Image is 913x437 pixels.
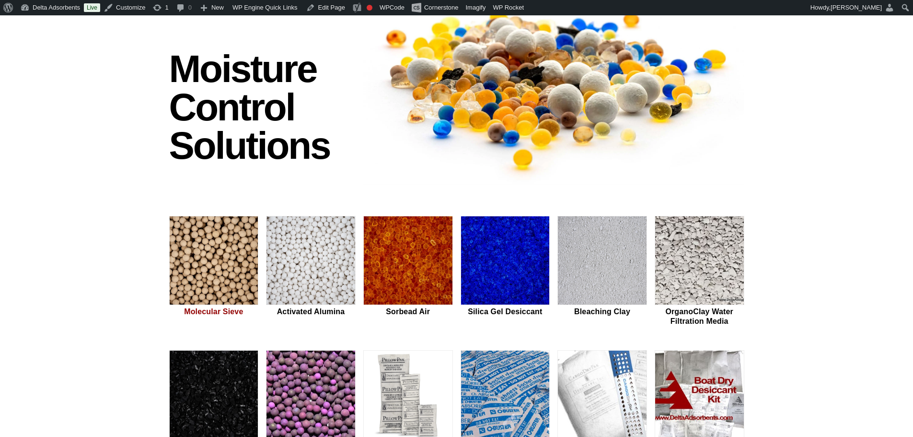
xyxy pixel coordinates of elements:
a: Silica Gel Desiccant [461,216,550,327]
h2: OrganoClay Water Filtration Media [655,307,744,325]
h1: Moisture Control Solutions [169,50,354,165]
h2: Silica Gel Desiccant [461,307,550,316]
h2: Sorbead Air [363,307,453,316]
a: Activated Alumina [266,216,356,327]
a: Bleaching Clay [557,216,647,327]
a: OrganoClay Water Filtration Media [655,216,744,327]
a: Molecular Sieve [169,216,259,327]
div: Focus keyphrase not set [367,5,372,11]
a: Sorbead Air [363,216,453,327]
a: Live [84,3,100,12]
h2: Bleaching Clay [557,307,647,316]
span: [PERSON_NAME] [831,4,882,11]
h2: Molecular Sieve [169,307,259,316]
h2: Activated Alumina [266,307,356,316]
